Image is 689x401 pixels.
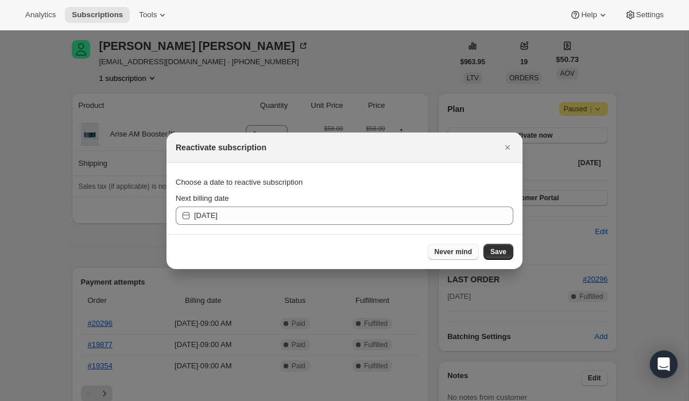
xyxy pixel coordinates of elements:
[636,10,664,20] span: Settings
[132,7,175,23] button: Tools
[18,7,63,23] button: Analytics
[500,139,516,155] button: Close
[428,244,479,260] button: Never mind
[65,7,130,23] button: Subscriptions
[176,194,229,203] span: Next billing date
[139,10,157,20] span: Tools
[435,247,472,256] span: Never mind
[581,10,597,20] span: Help
[72,10,123,20] span: Subscriptions
[176,172,513,193] div: Choose a date to reactive subscription
[563,7,615,23] button: Help
[25,10,56,20] span: Analytics
[490,247,506,256] span: Save
[650,351,678,378] div: Open Intercom Messenger
[176,142,266,153] h2: Reactivate subscription
[618,7,671,23] button: Settings
[483,244,513,260] button: Save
